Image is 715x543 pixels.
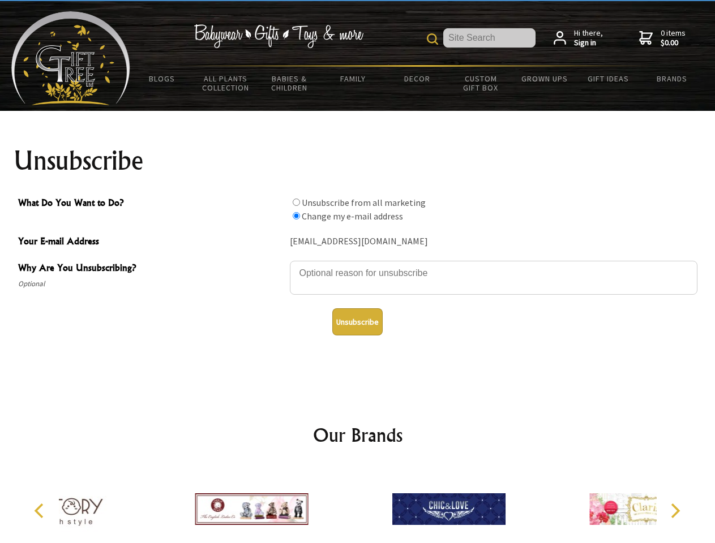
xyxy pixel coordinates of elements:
[574,28,603,48] span: Hi there,
[554,28,603,48] a: Hi there,Sign in
[322,67,386,90] a: Family
[302,210,403,222] label: Change my e-mail address
[14,147,702,174] h1: Unsubscribe
[23,421,693,449] h2: Our Brands
[661,28,686,48] span: 0 items
[302,197,426,208] label: Unsubscribe from all marketing
[639,28,686,48] a: 0 items$0.00
[576,67,640,90] a: Gift Ideas
[28,498,53,523] button: Previous
[662,498,687,523] button: Next
[512,67,576,90] a: Grown Ups
[18,234,284,251] span: Your E-mail Address
[18,277,284,291] span: Optional
[640,67,704,90] a: Brands
[293,212,300,219] input: What Do You Want to Do?
[574,38,603,48] strong: Sign in
[427,33,438,45] img: product search
[194,24,363,48] img: Babywear - Gifts - Toys & more
[332,308,383,335] button: Unsubscribe
[194,67,258,100] a: All Plants Collection
[449,67,513,100] a: Custom Gift Box
[290,233,697,251] div: [EMAIL_ADDRESS][DOMAIN_NAME]
[293,199,300,206] input: What Do You Want to Do?
[290,261,697,295] textarea: Why Are You Unsubscribing?
[11,11,130,105] img: Babyware - Gifts - Toys and more...
[661,38,686,48] strong: $0.00
[130,67,194,90] a: BLOGS
[18,196,284,212] span: What Do You Want to Do?
[443,28,536,48] input: Site Search
[18,261,284,277] span: Why Are You Unsubscribing?
[385,67,449,90] a: Decor
[258,67,322,100] a: Babies & Children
